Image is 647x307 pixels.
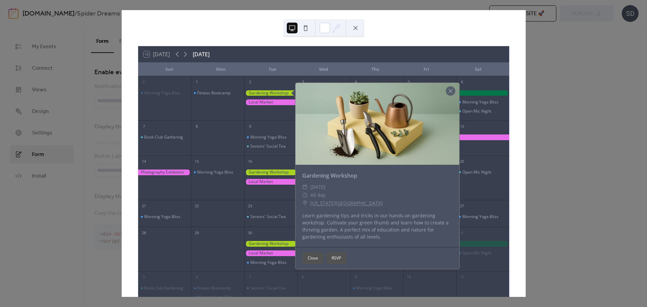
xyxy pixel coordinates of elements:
div: Wed [298,63,349,76]
div: 23 [246,202,254,210]
div: 3 [299,79,307,86]
div: Morning Yoga Bliss [191,170,244,175]
div: Morning Yoga Bliss [191,295,244,300]
div: 20 [458,158,466,165]
div: Fitness Bootcamp [197,285,230,291]
div: Open Mic Night [462,170,491,175]
div: Seniors' Social Tea [250,144,286,149]
div: Fitness Bootcamp [197,90,230,96]
div: ​ [302,199,308,207]
span: All day [310,191,326,199]
a: [US_STATE][GEOGRAPHIC_DATA] [310,199,383,207]
div: Seniors' Social Tea [244,285,297,291]
div: Seniors' Social Tea [244,214,297,219]
div: 28 [140,229,148,237]
div: Gardening Workshop [244,90,297,96]
div: Local Market [244,250,350,256]
div: Open Mic Night [462,109,491,114]
div: 16 [246,158,254,165]
div: 30 [246,229,254,237]
div: Book Club Gathering [144,285,183,291]
div: Morning Yoga Bliss [456,99,509,105]
div: 2 [246,79,254,86]
div: 22 [193,202,201,210]
div: Gardening Workshop [244,170,297,175]
div: Morning Yoga Bliss [250,260,286,265]
button: Close [302,252,323,264]
div: 1 [193,79,201,86]
div: 7 [246,274,254,281]
div: 27 [458,202,466,210]
div: 9 [246,123,254,130]
div: 9 [352,274,360,281]
div: 11 [458,274,466,281]
div: Thu [349,63,401,76]
div: Fri [401,63,453,76]
div: Fitness Bootcamp [191,90,244,96]
div: Morning Yoga Bliss [244,260,297,265]
div: Open Mic Night [456,250,509,256]
div: Morning Yoga Bliss [138,90,191,96]
div: Mon [195,63,247,76]
div: 5 [405,79,412,86]
div: Local Market [244,99,350,105]
div: Learn gardening tips and tricks in our hands-on gardening workshop. Cultivate your green thumb an... [296,212,459,240]
button: RSVP [326,252,346,264]
div: Open Mic Night [462,250,491,256]
div: 21 [140,202,148,210]
div: Morning Yoga Bliss [197,295,233,300]
div: Morning Yoga Bliss [244,134,297,140]
div: 7 [140,123,148,130]
div: Open Mic Night [456,109,509,114]
div: Local Market [244,179,350,185]
div: 13 [458,123,466,130]
div: ​ [302,191,308,199]
div: Open Mic Night [456,170,509,175]
div: Morning Yoga Bliss [462,214,498,219]
div: 5 [140,274,148,281]
span: [DATE] [310,183,326,191]
div: Book Club Gathering [138,134,191,140]
div: Seniors' Social Tea [244,144,297,149]
div: 8 [193,123,201,130]
div: 6 [458,79,466,86]
div: Gardening Workshop [244,241,297,247]
div: 29 [193,229,201,237]
div: 14 [140,158,148,165]
div: Morning Yoga Bliss [144,90,180,96]
div: Book Club Gathering [138,285,191,291]
div: ​ [302,183,308,191]
div: 4 [352,79,360,86]
div: Gardening Workshop [296,172,459,180]
div: [DATE] [193,50,210,58]
div: 10 [405,274,412,281]
div: 8 [299,274,307,281]
div: 4 [458,229,466,237]
div: Fitness Bootcamp [191,285,244,291]
div: Morning Yoga Bliss [356,285,392,291]
div: Morning Yoga Bliss [250,134,286,140]
div: 6 [193,274,201,281]
div: Morning Yoga Bliss [462,99,498,105]
div: Tue [246,63,298,76]
div: 31 [140,79,148,86]
div: Seniors' Social Tea [250,285,286,291]
div: Sun [144,63,195,76]
div: Photography Exhibition [138,170,191,175]
div: Seniors' Social Tea [250,214,286,219]
div: Morning Yoga Bliss [144,214,180,219]
div: Sat [452,63,504,76]
div: Morning Yoga Bliss [138,214,191,219]
div: Morning Yoga Bliss [350,285,403,291]
div: Morning Yoga Bliss [456,214,509,219]
div: Book Club Gathering [144,134,183,140]
div: Morning Yoga Bliss [197,170,233,175]
div: 15 [193,158,201,165]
